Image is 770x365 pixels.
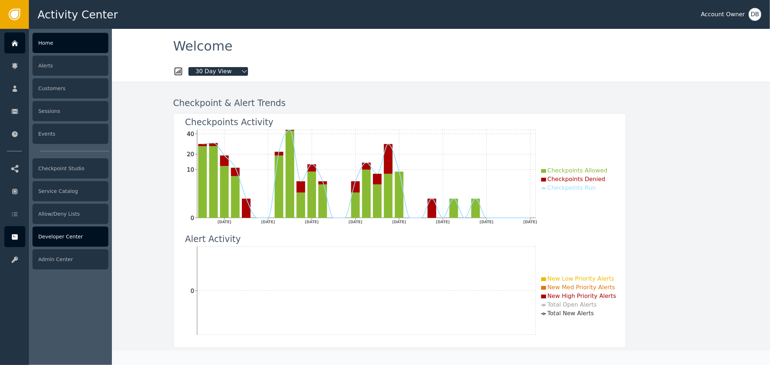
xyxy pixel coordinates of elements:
[32,101,108,121] div: Sessions
[548,184,596,191] span: Checkpoints Run
[548,275,614,282] span: New Low Priority Alerts
[32,33,108,53] div: Home
[183,67,253,76] button: 30 Day View
[4,181,108,202] a: Service Catalog
[548,293,616,299] span: New High Priority Alerts
[4,249,108,270] a: Admin Center
[190,215,194,221] tspan: 0
[749,8,761,21] button: DB
[32,78,108,98] div: Customers
[261,220,275,224] tspan: [DATE]
[548,167,608,174] span: Checkpoints Allowed
[32,124,108,144] div: Events
[32,158,108,179] div: Checkpoint Studio
[32,181,108,201] div: Service Catalog
[348,220,362,224] tspan: [DATE]
[479,220,493,224] tspan: [DATE]
[32,56,108,76] div: Alerts
[32,249,108,269] div: Admin Center
[4,78,108,99] a: Customers
[305,220,318,224] tspan: [DATE]
[217,220,231,224] tspan: [DATE]
[4,226,108,247] a: Developer Center
[187,151,194,158] tspan: 20
[32,227,108,247] div: Developer Center
[4,32,108,53] a: Home
[185,233,241,246] div: Alert Activity
[548,301,597,308] span: Total Open Alerts
[701,10,745,19] div: Account Owner
[185,116,274,129] div: Checkpoints Activity
[188,67,239,76] span: 30 Day View
[38,6,118,23] span: Activity Center
[32,204,108,224] div: Allow/Deny Lists
[173,40,626,56] div: Welcome
[523,220,537,224] tspan: [DATE]
[4,55,108,76] a: Alerts
[548,284,615,291] span: New Med Priority Alerts
[548,310,594,317] span: Total New Alerts
[187,131,194,137] tspan: 40
[4,158,108,179] a: Checkpoint Studio
[4,123,108,144] a: Events
[392,220,406,224] tspan: [DATE]
[4,101,108,122] a: Sessions
[173,97,286,110] div: Checkpoint & Alert Trends
[187,166,194,173] tspan: 10
[436,220,449,224] tspan: [DATE]
[548,176,605,182] span: Checkpoints Denied
[190,287,194,294] tspan: 0
[4,203,108,224] a: Allow/Deny Lists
